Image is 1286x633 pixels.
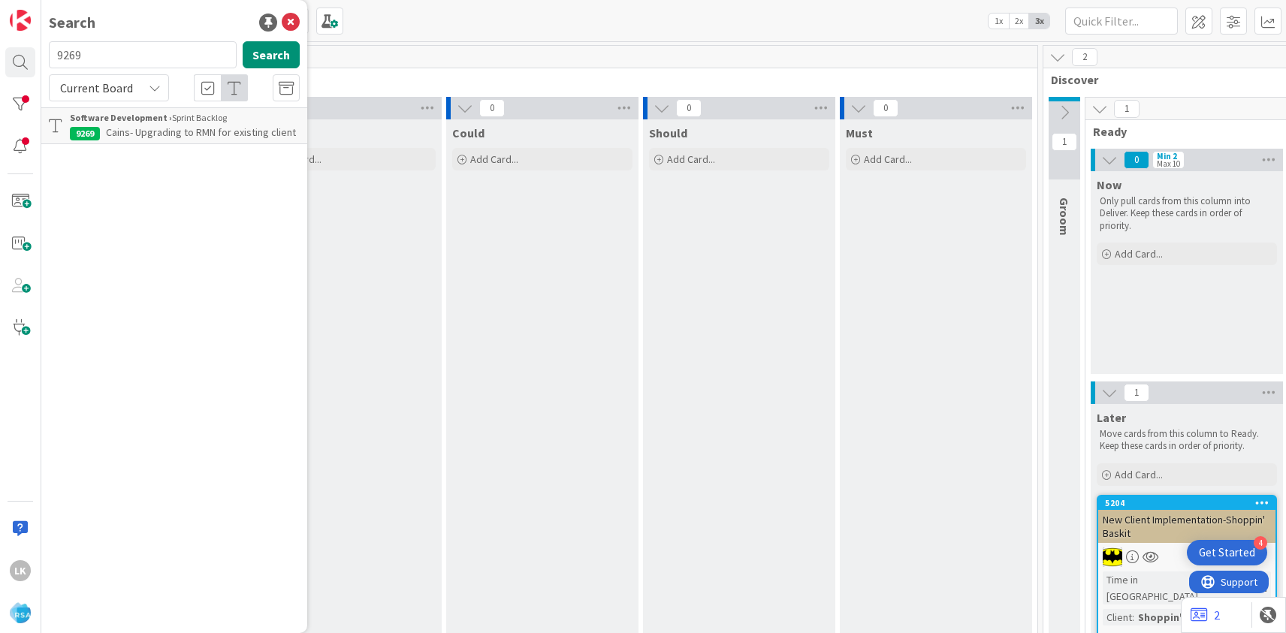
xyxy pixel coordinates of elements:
p: Only pull cards from this column into Deliver. Keep these cards in order of priority. [1100,195,1274,232]
span: Add Card... [1115,468,1163,481]
div: Max 10 [1157,160,1180,167]
img: avatar [10,602,31,623]
span: Later [1097,410,1126,425]
span: Now [1097,177,1121,192]
img: Visit kanbanzone.com [10,10,31,31]
div: New Client Implementation-Shoppin' Baskit [1098,510,1275,543]
span: 1 [1124,384,1149,402]
span: Ready [1093,124,1269,139]
div: Shoppin' Baskit [1134,609,1221,625]
span: 2x [1009,14,1029,29]
div: Client [1103,609,1132,625]
input: Search for title... [49,41,237,68]
span: 3x [1029,14,1049,29]
span: 0 [676,99,702,117]
span: Support [32,2,68,20]
span: Add Card... [1115,247,1163,261]
div: 4 [1254,536,1267,550]
button: Search [243,41,300,68]
span: : [1132,609,1134,625]
input: Quick Filter... [1065,8,1178,35]
div: 9269 [70,127,100,140]
span: 1x [989,14,1009,29]
b: Software Development › [70,112,172,123]
span: 0 [1124,151,1149,169]
span: Discover [1051,72,1275,87]
div: Open Get Started checklist, remaining modules: 4 [1187,540,1267,565]
span: 1 [1052,133,1077,151]
img: AC [1103,547,1122,567]
span: Add Card... [864,152,912,166]
span: Add Card... [667,152,715,166]
p: Move cards from this column to Ready. Keep these cards in order of priority. [1100,428,1274,453]
span: Current Board [60,80,133,95]
a: Software Development ›Sprint Backlog9269Cains- Upgrading to RMN for existing client [41,107,307,144]
div: 5204 [1098,496,1275,510]
div: 5204New Client Implementation-Shoppin' Baskit [1098,496,1275,543]
span: 0 [873,99,898,117]
div: Lk [10,560,31,581]
div: Min 2 [1157,152,1177,160]
div: Get Started [1199,545,1255,560]
span: 2 [1072,48,1097,66]
div: 5204 [1105,498,1275,508]
span: 0 [479,99,505,117]
span: Should [649,125,687,140]
a: 2 [1191,606,1220,624]
div: AC [1098,547,1275,567]
div: Time in [GEOGRAPHIC_DATA] [1103,571,1198,604]
span: Groom [1057,197,1072,236]
span: 1 [1114,100,1140,118]
span: Cains- Upgrading to RMN for existing client [106,125,296,139]
span: Could [452,125,485,140]
div: Search [49,11,95,34]
span: Product Backlog [55,72,1019,87]
div: Sprint Backlog [70,111,300,125]
span: Must [846,125,873,140]
span: Add Card... [470,152,518,166]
